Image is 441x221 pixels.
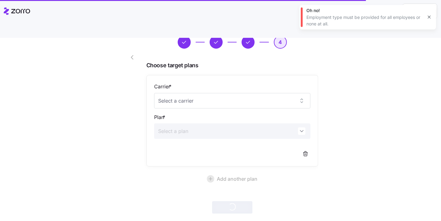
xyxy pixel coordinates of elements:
input: Select a carrier [154,93,310,108]
svg: add icon [207,175,214,183]
button: 4 [274,36,287,49]
label: Carrier [154,83,173,91]
label: Plan [154,113,167,121]
span: Add another plan [217,175,257,183]
button: Add another plan [146,171,318,186]
div: Oh no! [306,7,422,14]
span: Choose target plans [146,61,318,70]
div: Employment type must be provided for all employees or none at all. [306,14,422,27]
input: Select a plan [154,123,310,139]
